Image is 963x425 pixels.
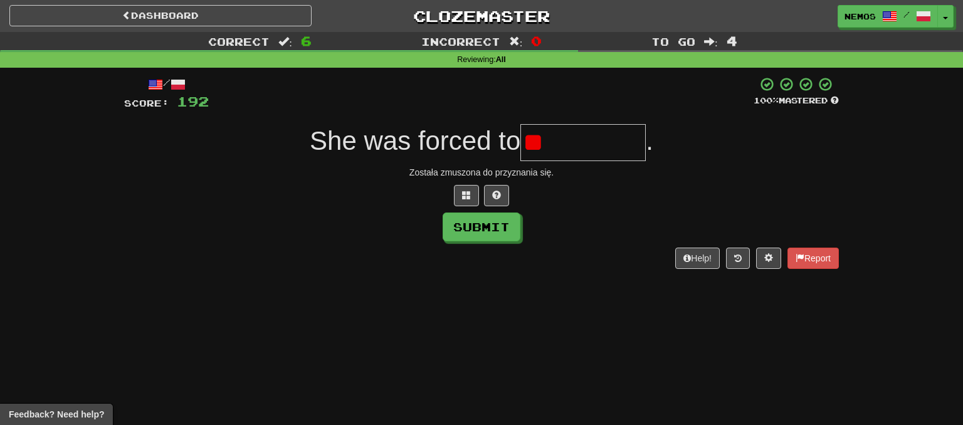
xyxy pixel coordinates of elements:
[787,248,839,269] button: Report
[278,36,292,47] span: :
[421,35,500,48] span: Incorrect
[208,35,270,48] span: Correct
[903,10,910,19] span: /
[727,33,737,48] span: 4
[838,5,938,28] a: nemos /
[509,36,523,47] span: :
[124,166,839,179] div: Została zmuszona do przyznania się.
[704,36,718,47] span: :
[754,95,779,105] span: 100 %
[484,185,509,206] button: Single letter hint - you only get 1 per sentence and score half the points! alt+h
[496,55,506,64] strong: All
[124,98,169,108] span: Score:
[9,5,312,26] a: Dashboard
[726,248,750,269] button: Round history (alt+y)
[330,5,633,27] a: Clozemaster
[651,35,695,48] span: To go
[9,408,104,421] span: Open feedback widget
[124,76,209,92] div: /
[301,33,312,48] span: 6
[675,248,720,269] button: Help!
[845,11,876,22] span: nemos
[754,95,839,107] div: Mastered
[531,33,542,48] span: 0
[177,93,209,109] span: 192
[454,185,479,206] button: Switch sentence to multiple choice alt+p
[443,212,520,241] button: Submit
[310,126,520,155] span: She was forced to
[646,126,653,155] span: .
